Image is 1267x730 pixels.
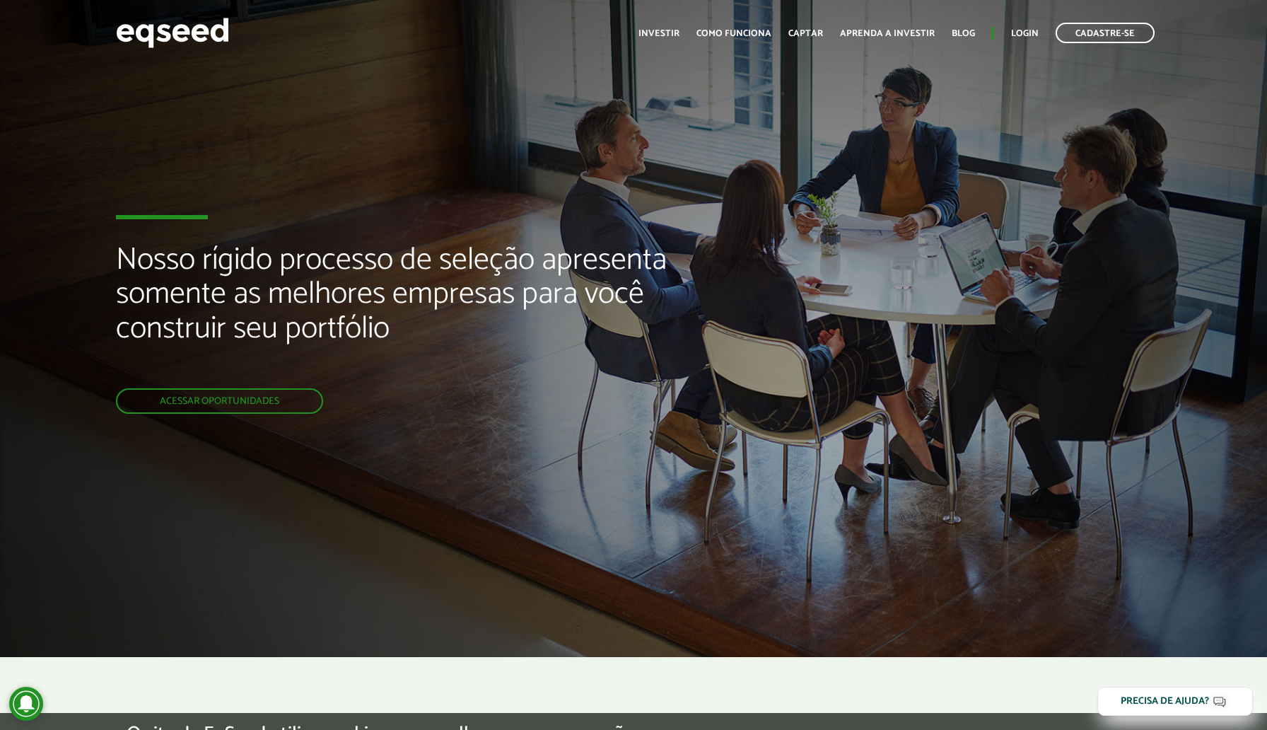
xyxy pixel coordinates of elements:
[116,243,728,388] h2: Nosso rígido processo de seleção apresenta somente as melhores empresas para você construir seu p...
[788,29,823,38] a: Captar
[952,29,975,38] a: Blog
[840,29,935,38] a: Aprenda a investir
[1011,29,1039,38] a: Login
[1056,23,1155,43] a: Cadastre-se
[116,14,229,52] img: EqSeed
[696,29,771,38] a: Como funciona
[638,29,679,38] a: Investir
[116,388,323,414] a: Acessar oportunidades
